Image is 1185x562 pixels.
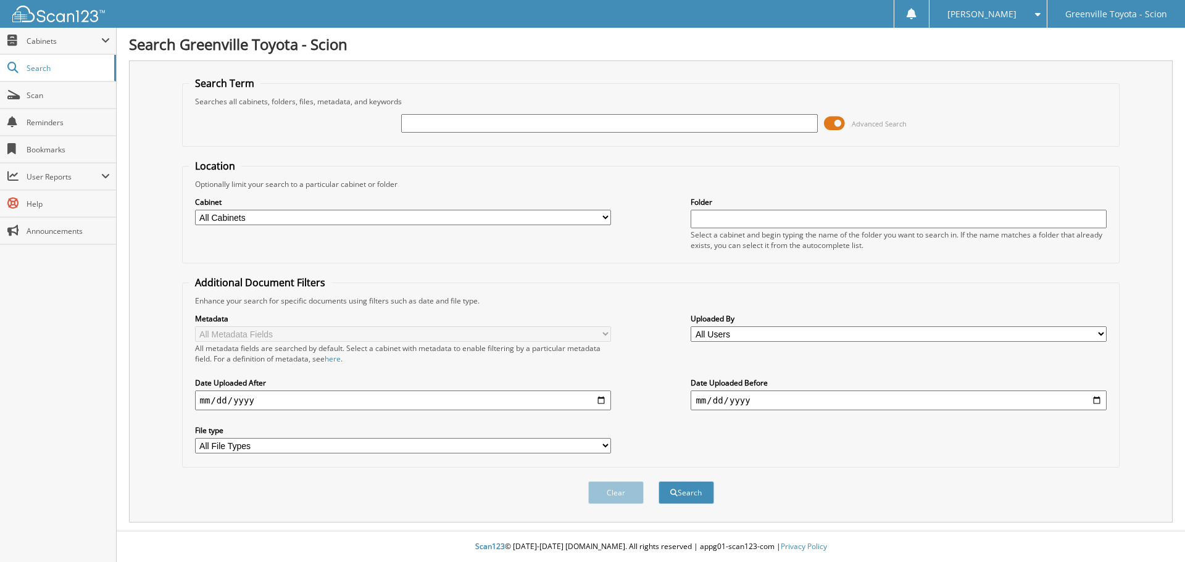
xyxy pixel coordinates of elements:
label: Metadata [195,313,611,324]
span: Scan123 [475,541,505,552]
span: Reminders [27,117,110,128]
label: Folder [691,197,1107,207]
a: here [325,353,341,364]
span: Search [27,63,108,73]
span: Announcements [27,226,110,236]
div: © [DATE]-[DATE] [DOMAIN_NAME]. All rights reserved | appg01-scan123-com | [117,532,1185,562]
div: Optionally limit your search to a particular cabinet or folder [189,179,1113,189]
label: Cabinet [195,197,611,207]
img: scan123-logo-white.svg [12,6,105,22]
label: Uploaded By [691,313,1107,324]
span: [PERSON_NAME] [947,10,1017,18]
span: Bookmarks [27,144,110,155]
span: Greenville Toyota - Scion [1065,10,1167,18]
button: Search [659,481,714,504]
div: All metadata fields are searched by default. Select a cabinet with metadata to enable filtering b... [195,343,611,364]
label: Date Uploaded After [195,378,611,388]
legend: Search Term [189,76,260,90]
div: Enhance your search for specific documents using filters such as date and file type. [189,295,1113,306]
span: Help [27,199,110,209]
span: Advanced Search [852,119,907,128]
button: Clear [588,481,644,504]
h1: Search Greenville Toyota - Scion [129,34,1173,54]
div: Select a cabinet and begin typing the name of the folder you want to search in. If the name match... [691,229,1107,250]
input: end [691,391,1107,410]
label: Date Uploaded Before [691,378,1107,388]
div: Searches all cabinets, folders, files, metadata, and keywords [189,96,1113,107]
legend: Additional Document Filters [189,276,331,289]
span: Cabinets [27,36,101,46]
legend: Location [189,159,241,173]
span: Scan [27,90,110,101]
a: Privacy Policy [781,541,827,552]
span: User Reports [27,171,101,182]
label: File type [195,425,611,436]
input: start [195,391,611,410]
